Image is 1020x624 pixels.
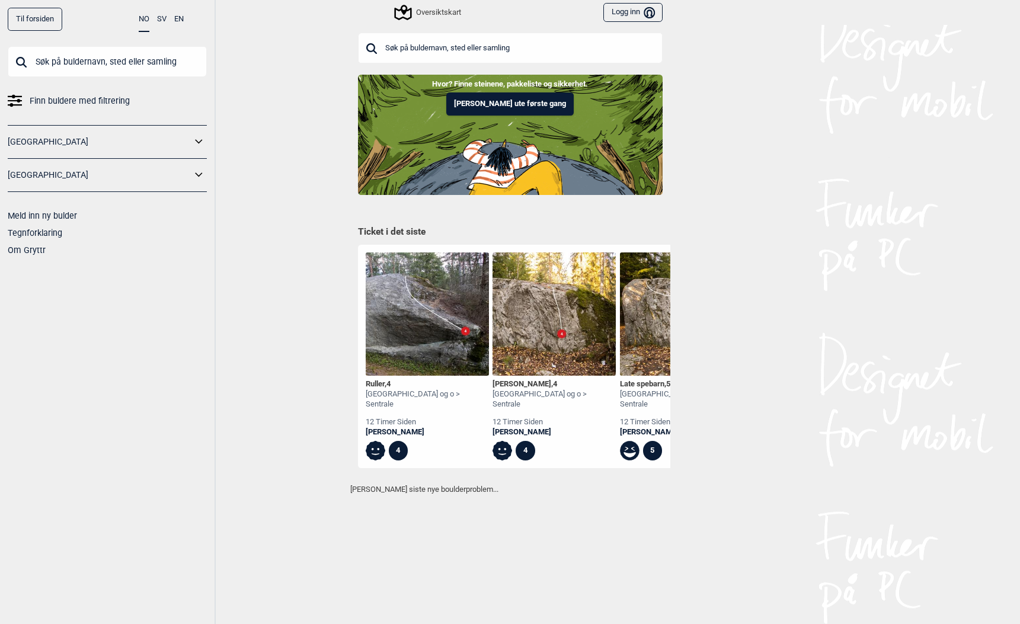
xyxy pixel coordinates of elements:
div: 12 timer siden [493,417,616,427]
img: Theo ri 210514 [493,252,616,376]
button: SV [157,8,167,31]
a: [PERSON_NAME] [493,427,616,437]
button: [PERSON_NAME] ute første gang [446,92,574,116]
button: NO [139,8,149,32]
a: [GEOGRAPHIC_DATA] [8,133,191,151]
span: Finn buldere med filtrering [30,92,130,110]
div: 4 [389,441,408,460]
div: 5 [643,441,663,460]
div: Oversiktskart [396,5,461,20]
input: Søk på buldernavn, sted eller samling [8,46,207,77]
div: Ruller , [366,379,489,389]
p: Hvor? Finne steinene, pakkeliste og sikkerhet. [9,78,1011,90]
input: Søk på buldernavn, sted eller samling [358,33,663,63]
a: [GEOGRAPHIC_DATA] [8,167,191,184]
span: 5 [666,379,670,388]
a: Finn buldere med filtrering [8,92,207,110]
a: Meld inn ny bulder [8,211,77,220]
a: [PERSON_NAME] [620,427,743,437]
div: 4 [516,441,535,460]
a: Tegnforklaring [8,228,62,238]
img: Indoor to outdoor [358,75,663,194]
div: [GEOGRAPHIC_DATA] og o > Sentrale [620,389,743,409]
a: [PERSON_NAME] [366,427,489,437]
h1: Ticket i det siste [358,226,663,239]
div: 12 timer siden [620,417,743,427]
button: EN [174,8,184,31]
div: 12 timer siden [366,417,489,427]
p: [PERSON_NAME] siste nye boulderproblem... [350,484,670,495]
div: Late spebarn , [620,379,743,389]
button: Logg inn [603,3,662,23]
img: Ruller 201108 [366,252,489,376]
div: [PERSON_NAME] , [493,379,616,389]
span: 4 [553,379,557,388]
a: Til forsiden [8,8,62,31]
img: Late spebarn 210514 [620,252,743,376]
a: Om Gryttr [8,245,46,255]
span: 4 [386,379,391,388]
div: [GEOGRAPHIC_DATA] og o > Sentrale [493,389,616,409]
div: [GEOGRAPHIC_DATA] og o > Sentrale [366,389,489,409]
